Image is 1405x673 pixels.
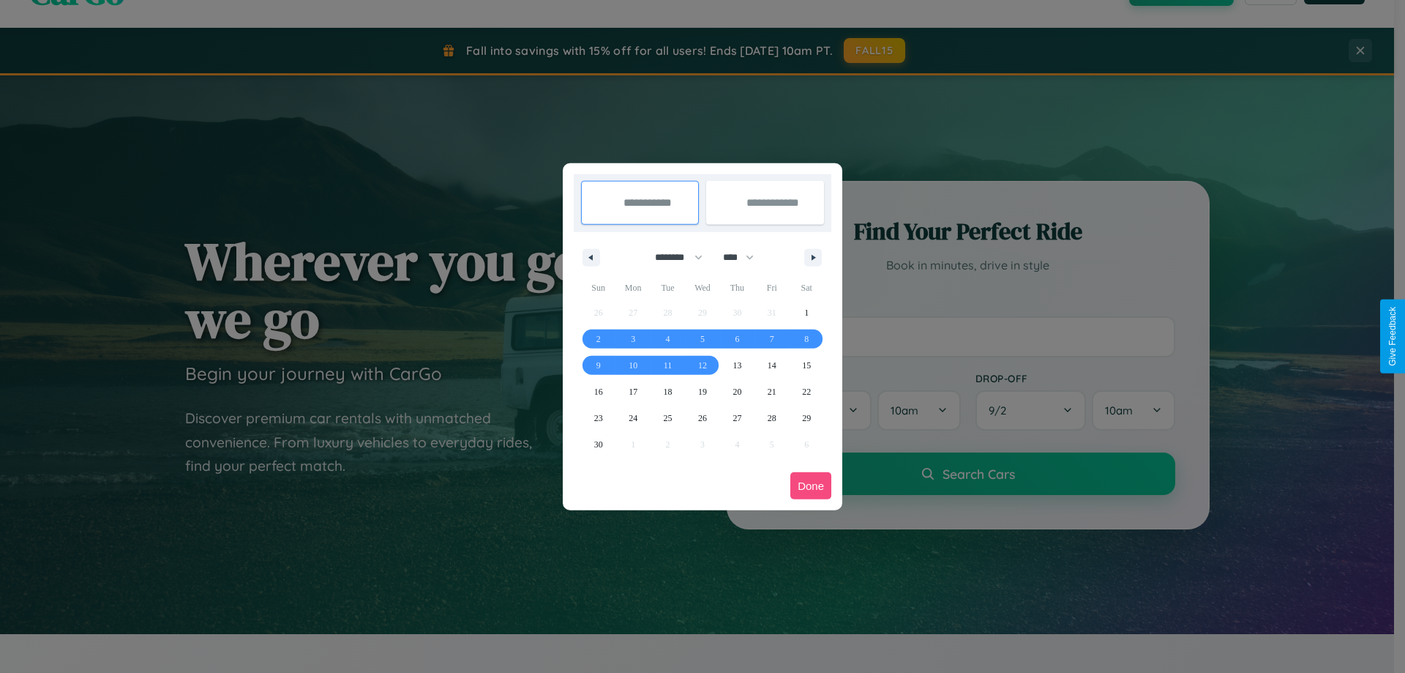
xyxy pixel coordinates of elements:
[596,326,601,352] span: 2
[790,300,824,326] button: 1
[698,352,707,379] span: 12
[631,326,635,352] span: 3
[664,405,672,431] span: 25
[651,379,685,405] button: 18
[735,326,739,352] span: 6
[594,379,603,405] span: 16
[733,352,741,379] span: 13
[685,276,719,300] span: Wed
[733,379,741,405] span: 20
[790,326,824,352] button: 8
[664,352,672,379] span: 11
[651,276,685,300] span: Tue
[733,405,741,431] span: 27
[581,326,615,352] button: 2
[754,352,789,379] button: 14
[581,379,615,405] button: 16
[629,352,637,379] span: 10
[651,352,685,379] button: 11
[754,379,789,405] button: 21
[768,405,776,431] span: 28
[754,276,789,300] span: Fri
[720,379,754,405] button: 20
[651,326,685,352] button: 4
[664,379,672,405] span: 18
[802,379,811,405] span: 22
[720,276,754,300] span: Thu
[581,431,615,458] button: 30
[615,326,650,352] button: 3
[685,379,719,405] button: 19
[581,352,615,379] button: 9
[615,379,650,405] button: 17
[685,405,719,431] button: 26
[629,379,637,405] span: 17
[790,379,824,405] button: 22
[651,405,685,431] button: 25
[685,352,719,379] button: 12
[768,379,776,405] span: 21
[804,300,809,326] span: 1
[594,431,603,458] span: 30
[615,276,650,300] span: Mon
[720,405,754,431] button: 27
[790,405,824,431] button: 29
[790,276,824,300] span: Sat
[698,405,707,431] span: 26
[802,405,811,431] span: 29
[770,326,774,352] span: 7
[802,352,811,379] span: 15
[790,472,831,499] button: Done
[615,405,650,431] button: 24
[698,379,707,405] span: 19
[754,405,789,431] button: 28
[629,405,637,431] span: 24
[1387,307,1398,366] div: Give Feedback
[790,352,824,379] button: 15
[581,276,615,300] span: Sun
[666,326,670,352] span: 4
[594,405,603,431] span: 23
[768,352,776,379] span: 14
[615,352,650,379] button: 10
[685,326,719,352] button: 5
[754,326,789,352] button: 7
[581,405,615,431] button: 23
[700,326,705,352] span: 5
[720,326,754,352] button: 6
[720,352,754,379] button: 13
[596,352,601,379] span: 9
[804,326,809,352] span: 8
